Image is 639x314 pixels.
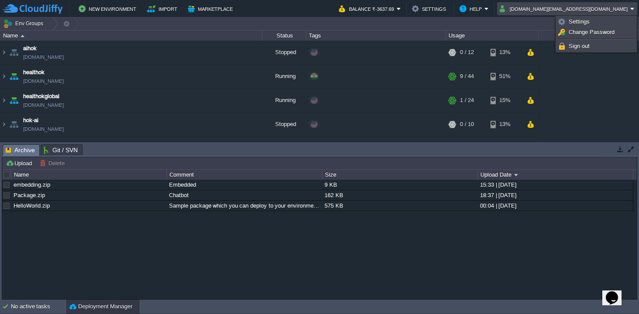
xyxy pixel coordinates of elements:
img: AMDAwAAAACH5BAEAAAAALAAAAAABAAEAAAICRAEAOw== [8,137,20,160]
span: Archive [6,145,35,156]
button: Delete [40,159,67,167]
a: healthok [23,68,45,77]
div: No active tasks [11,300,66,314]
span: Sign out [569,43,590,49]
iframe: chat widget [602,279,630,305]
a: aihok [23,44,37,53]
button: Help [459,3,484,14]
div: Running [263,89,306,112]
div: 575 KB [322,201,477,211]
div: Comment [167,170,322,180]
div: Sample package which you can deploy to your environment. Feel free to delete and upload a package... [167,201,321,211]
img: AMDAwAAAACH5BAEAAAAALAAAAAABAAEAAAICRAEAOw== [8,41,20,64]
div: 00:04 | [DATE] [478,201,632,211]
img: AMDAwAAAACH5BAEAAAAALAAAAAABAAEAAAICRAEAOw== [8,89,20,112]
img: AMDAwAAAACH5BAEAAAAALAAAAAABAAEAAAICRAEAOw== [0,137,7,160]
button: [DOMAIN_NAME][EMAIL_ADDRESS][DOMAIN_NAME] [500,3,630,14]
img: AMDAwAAAACH5BAEAAAAALAAAAAABAAEAAAICRAEAOw== [0,113,7,136]
a: healthokglobal [23,92,59,101]
button: Deployment Manager [69,302,132,311]
div: 13% [490,113,519,136]
img: AMDAwAAAACH5BAEAAAAALAAAAAABAAEAAAICRAEAOw== [0,41,7,64]
div: Status [263,31,306,41]
img: CloudJiffy [3,3,62,14]
div: 9 / 44 [460,65,474,88]
button: Import [147,3,180,14]
div: 162 KB [322,190,477,200]
div: Chatbot [167,190,321,200]
span: Change Password [569,29,615,35]
div: 13% [490,41,519,64]
div: Usage [446,31,539,41]
div: Stopped [263,41,306,64]
a: HelloWorld.zip [14,202,50,209]
button: Balance ₹-3637.69 [339,3,397,14]
button: Env Groups [3,17,46,30]
div: 0 / 12 [460,41,474,64]
div: 15% [490,137,519,160]
a: hok-php [23,140,43,149]
a: [DOMAIN_NAME] [23,125,64,133]
button: Marketplace [188,3,235,14]
div: 1 / 12 [460,137,474,160]
a: embedding.zip [14,181,50,188]
button: New Environment [79,3,139,14]
a: [DOMAIN_NAME] [23,77,64,85]
div: Name [1,31,262,41]
a: [DOMAIN_NAME] [23,101,64,109]
a: Sign out [557,41,636,51]
div: 15% [490,89,519,112]
a: [DOMAIN_NAME] [23,53,64,61]
button: Settings [412,3,449,14]
img: AMDAwAAAACH5BAEAAAAALAAAAAABAAEAAAICRAEAOw== [0,89,7,112]
div: Running [263,65,306,88]
img: AMDAwAAAACH5BAEAAAAALAAAAAABAAEAAAICRAEAOw== [8,113,20,136]
div: Embedded [167,180,321,190]
a: Package.zip [14,192,45,198]
img: AMDAwAAAACH5BAEAAAAALAAAAAABAAEAAAICRAEAOw== [8,65,20,88]
img: AMDAwAAAACH5BAEAAAAALAAAAAABAAEAAAICRAEAOw== [21,35,24,37]
div: Stopped [263,113,306,136]
div: 15:33 | [DATE] [478,180,632,190]
button: Upload [6,159,35,167]
span: Settings [569,18,590,25]
div: 9 KB [322,180,477,190]
div: 0 / 10 [460,113,474,136]
div: Running [263,137,306,160]
div: 51% [490,65,519,88]
img: AMDAwAAAACH5BAEAAAAALAAAAAABAAEAAAICRAEAOw== [0,65,7,88]
div: Name [12,170,166,180]
a: Change Password [557,27,636,37]
span: Git / SVN [44,145,78,155]
div: Size [323,170,477,180]
div: 18:37 | [DATE] [478,190,632,200]
div: Tags [307,31,446,41]
a: Settings [557,17,636,27]
div: Upload Date [478,170,633,180]
div: 1 / 24 [460,89,474,112]
a: hok-ai [23,116,38,125]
